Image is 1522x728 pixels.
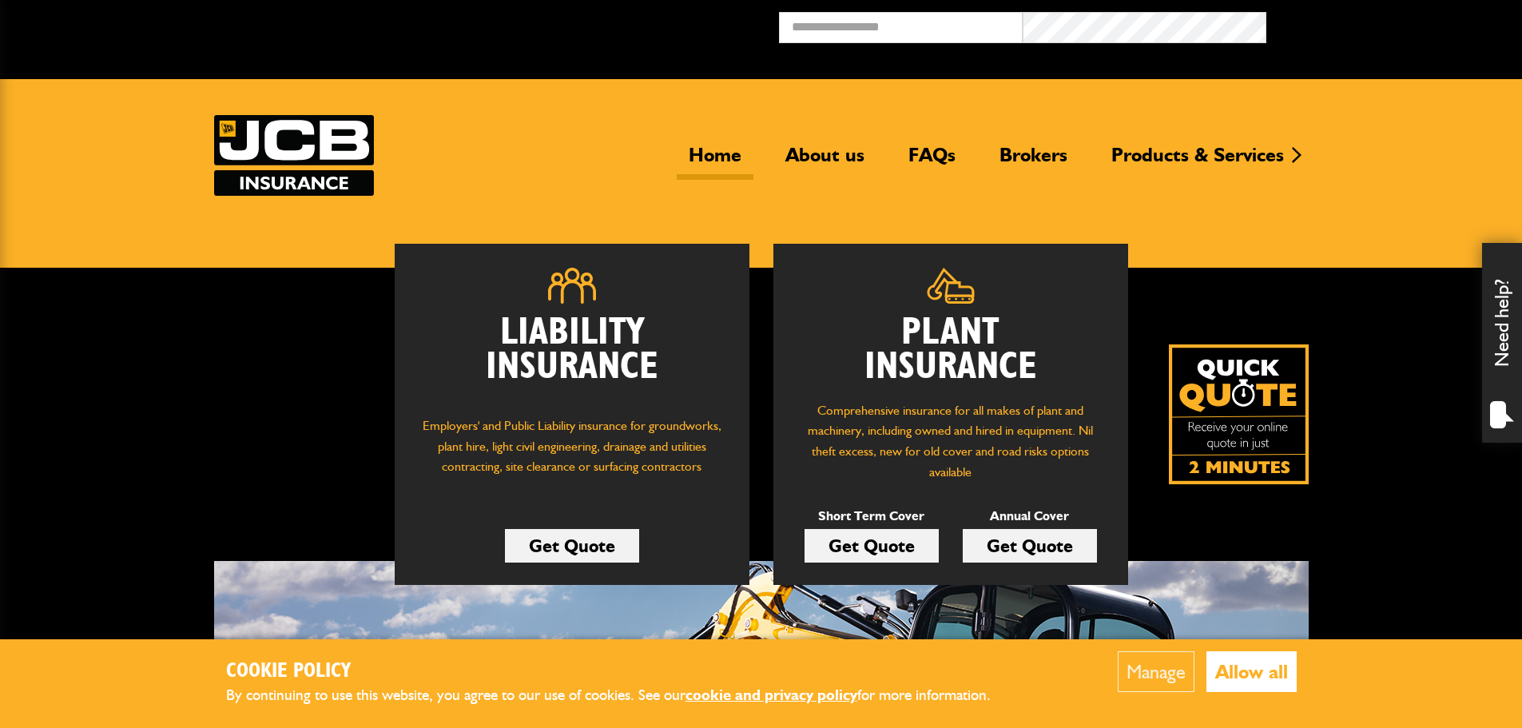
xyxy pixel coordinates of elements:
button: Manage [1118,651,1194,692]
a: Brokers [988,143,1079,180]
a: Get your insurance quote isn just 2-minutes [1169,344,1309,484]
img: JCB Insurance Services logo [214,115,374,196]
p: Annual Cover [963,506,1097,527]
a: Products & Services [1099,143,1296,180]
a: Get Quote [805,529,939,563]
p: Short Term Cover [805,506,939,527]
img: Quick Quote [1169,344,1309,484]
a: About us [773,143,876,180]
button: Broker Login [1266,12,1510,37]
a: JCB Insurance Services [214,115,374,196]
a: Home [677,143,753,180]
h2: Liability Insurance [419,316,725,400]
a: FAQs [896,143,968,180]
button: Allow all [1206,651,1297,692]
h2: Cookie Policy [226,659,1017,684]
p: By continuing to use this website, you agree to our use of cookies. See our for more information. [226,683,1017,708]
a: cookie and privacy policy [685,686,857,704]
p: Comprehensive insurance for all makes of plant and machinery, including owned and hired in equipm... [797,400,1104,482]
p: Employers' and Public Liability insurance for groundworks, plant hire, light civil engineering, d... [419,416,725,492]
h2: Plant Insurance [797,316,1104,384]
a: Get Quote [505,529,639,563]
a: Get Quote [963,529,1097,563]
div: Need help? [1482,243,1522,443]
